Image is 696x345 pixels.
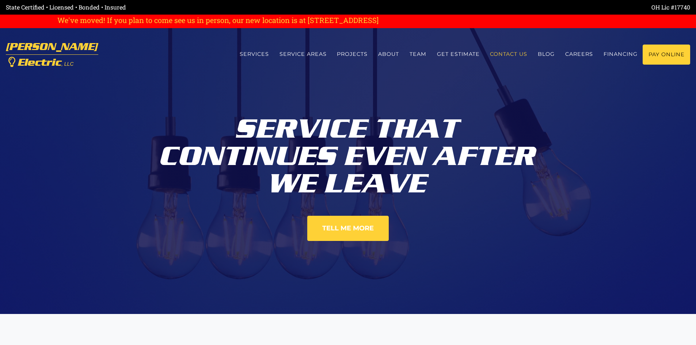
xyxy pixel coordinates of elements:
[560,45,598,64] a: Careers
[332,45,373,64] a: Projects
[373,45,404,64] a: About
[234,45,274,64] a: Services
[6,3,348,12] div: State Certified • Licensed • Bonded • Insured
[274,45,332,64] a: Service Areas
[533,45,560,64] a: Blog
[404,45,432,64] a: Team
[6,37,98,72] a: [PERSON_NAME] Electric, LLC
[598,45,643,64] a: Financing
[485,45,533,64] a: Contact us
[348,3,691,12] div: OH Lic #17740
[61,61,73,67] span: , LLC
[307,216,389,241] a: Tell Me More
[431,45,485,64] a: Get estimate
[145,110,551,198] div: Service That Continues Even After We Leave
[643,45,690,65] a: Pay Online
